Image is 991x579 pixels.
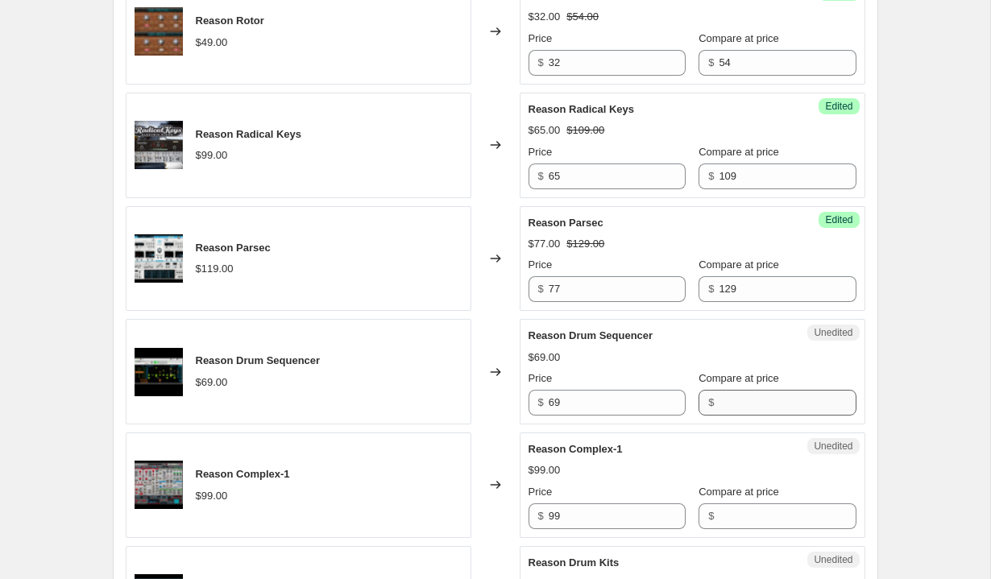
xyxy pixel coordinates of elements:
[708,56,714,68] span: $
[196,263,234,275] span: $119.00
[529,464,561,476] span: $99.00
[135,121,183,169] img: radical_keys_80x.jpg
[196,490,228,502] span: $99.00
[196,128,302,140] span: Reason Radical Keys
[529,329,653,341] span: Reason Drum Sequencer
[708,510,714,522] span: $
[708,283,714,295] span: $
[529,372,553,384] span: Price
[566,10,599,23] span: $54.00
[538,170,544,182] span: $
[135,348,183,396] img: drum_sequencer_80x.png
[566,124,604,136] span: $109.00
[708,396,714,408] span: $
[529,238,561,250] span: $77.00
[538,56,544,68] span: $
[196,354,321,366] span: Reason Drum Sequencer
[196,36,228,48] span: $49.00
[538,396,544,408] span: $
[196,149,228,161] span: $99.00
[196,376,228,388] span: $69.00
[825,100,852,113] span: Edited
[699,486,779,498] span: Compare at price
[814,440,852,453] span: Unedited
[529,217,603,229] span: Reason Parsec
[699,372,779,384] span: Compare at price
[566,238,604,250] span: $129.00
[529,32,553,44] span: Price
[529,486,553,498] span: Price
[538,510,544,522] span: $
[529,124,561,136] span: $65.00
[529,10,561,23] span: $32.00
[196,242,271,254] span: Reason Parsec
[529,103,635,115] span: Reason Radical Keys
[538,283,544,295] span: $
[825,213,852,226] span: Edited
[699,32,779,44] span: Compare at price
[196,468,290,480] span: Reason Complex-1
[814,326,852,339] span: Unedited
[699,258,779,271] span: Compare at price
[529,258,553,271] span: Price
[529,351,561,363] span: $69.00
[135,461,183,509] img: reason_studios_complex-1_80x.png
[529,146,553,158] span: Price
[529,443,623,455] span: Reason Complex-1
[814,553,852,566] span: Unedited
[708,170,714,182] span: $
[135,7,183,56] img: rotor_80x.jpg
[529,556,620,569] span: Reason Drum Kits
[699,146,779,158] span: Compare at price
[196,14,264,27] span: Reason Rotor
[135,234,183,283] img: parsec_spectral_synthetizer_80x.png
